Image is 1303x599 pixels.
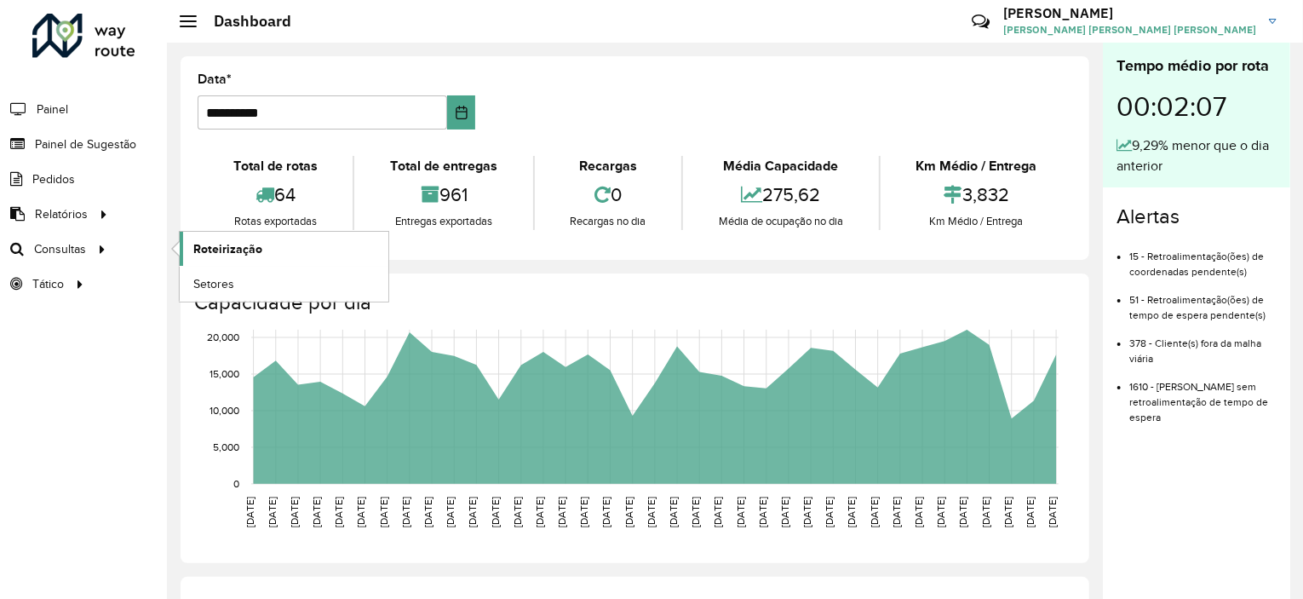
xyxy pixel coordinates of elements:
[885,156,1068,176] div: Km Médio / Entrega
[687,176,874,213] div: 275,62
[601,497,612,527] text: [DATE]
[1047,497,1058,527] text: [DATE]
[687,213,874,230] div: Média de ocupação no dia
[935,497,946,527] text: [DATE]
[193,240,262,258] span: Roteirização
[445,497,456,527] text: [DATE]
[210,368,239,379] text: 15,000
[359,176,528,213] div: 961
[578,497,589,527] text: [DATE]
[1116,55,1277,78] div: Tempo médio por rota
[869,497,880,527] text: [DATE]
[885,213,1068,230] div: Km Médio / Entrega
[467,497,478,527] text: [DATE]
[180,232,388,266] a: Roteirização
[213,441,239,452] text: 5,000
[1116,135,1277,176] div: 9,29% menor que o dia anterior
[735,497,746,527] text: [DATE]
[207,331,239,343] text: 20,000
[1003,22,1256,37] span: [PERSON_NAME] [PERSON_NAME] [PERSON_NAME]
[359,213,528,230] div: Entregas exportadas
[32,170,75,188] span: Pedidos
[447,95,476,130] button: Choose Date
[1116,204,1277,229] h4: Alertas
[193,275,234,293] span: Setores
[210,405,239,416] text: 10,000
[490,497,501,527] text: [DATE]
[1129,236,1277,279] li: 15 - Retroalimentação(ões) de coordenadas pendente(s)
[690,497,701,527] text: [DATE]
[847,497,858,527] text: [DATE]
[378,497,389,527] text: [DATE]
[194,291,1072,315] h4: Capacidade por dia
[913,497,924,527] text: [DATE]
[556,497,567,527] text: [DATE]
[539,176,677,213] div: 0
[885,176,1068,213] div: 3,832
[311,497,322,527] text: [DATE]
[668,497,679,527] text: [DATE]
[713,497,724,527] text: [DATE]
[980,497,991,527] text: [DATE]
[1002,497,1013,527] text: [DATE]
[359,156,528,176] div: Total de entregas
[539,156,677,176] div: Recargas
[1129,366,1277,425] li: 1610 - [PERSON_NAME] sem retroalimentação de tempo de espera
[35,205,88,223] span: Relatórios
[646,497,657,527] text: [DATE]
[824,497,835,527] text: [DATE]
[289,497,300,527] text: [DATE]
[1129,323,1277,366] li: 378 - Cliente(s) fora da malha viária
[34,240,86,258] span: Consultas
[958,497,969,527] text: [DATE]
[687,156,874,176] div: Média Capacidade
[801,497,812,527] text: [DATE]
[180,267,388,301] a: Setores
[534,497,545,527] text: [DATE]
[400,497,411,527] text: [DATE]
[539,213,677,230] div: Recargas no dia
[1025,497,1036,527] text: [DATE]
[623,497,634,527] text: [DATE]
[267,497,278,527] text: [DATE]
[757,497,768,527] text: [DATE]
[32,275,64,293] span: Tático
[356,497,367,527] text: [DATE]
[422,497,433,527] text: [DATE]
[1116,78,1277,135] div: 00:02:07
[512,497,523,527] text: [DATE]
[202,176,348,213] div: 64
[962,3,999,40] a: Contato Rápido
[198,69,232,89] label: Data
[1003,5,1256,21] h3: [PERSON_NAME]
[35,135,136,153] span: Painel de Sugestão
[197,12,291,31] h2: Dashboard
[333,497,344,527] text: [DATE]
[37,101,68,118] span: Painel
[202,213,348,230] div: Rotas exportadas
[1129,279,1277,323] li: 51 - Retroalimentação(ões) de tempo de espera pendente(s)
[244,497,255,527] text: [DATE]
[202,156,348,176] div: Total de rotas
[233,478,239,489] text: 0
[779,497,790,527] text: [DATE]
[891,497,902,527] text: [DATE]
